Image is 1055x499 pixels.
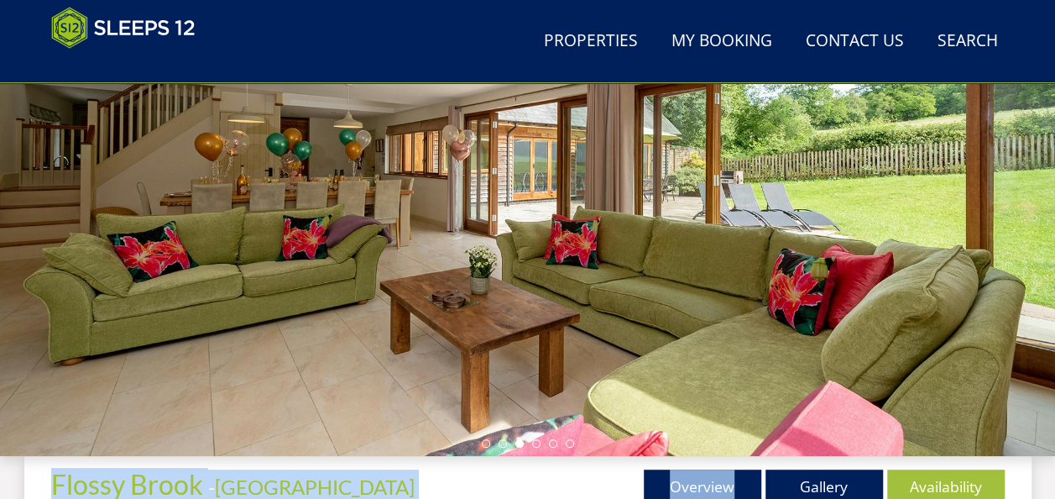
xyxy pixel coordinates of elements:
a: My Booking [665,23,779,60]
a: Contact Us [799,23,911,60]
img: Sleeps 12 [51,7,196,49]
a: Search [931,23,1005,60]
a: [GEOGRAPHIC_DATA] [215,475,415,499]
a: Properties [537,23,645,60]
iframe: Customer reviews powered by Trustpilot [43,59,219,73]
span: - [208,475,415,499]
